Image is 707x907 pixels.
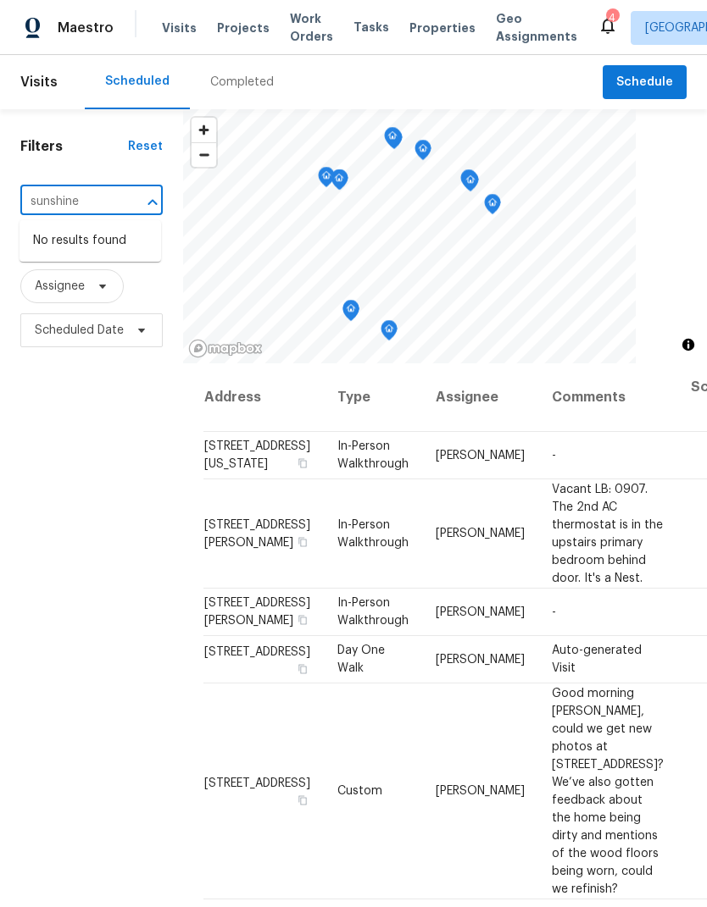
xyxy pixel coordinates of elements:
[436,653,525,665] span: [PERSON_NAME]
[616,72,673,93] span: Schedule
[162,19,197,37] span: Visits
[295,793,310,808] button: Copy Address
[295,456,310,471] button: Copy Address
[210,74,274,91] div: Completed
[337,644,385,674] span: Day One Walk
[337,440,409,470] span: In-Person Walkthrough
[58,18,114,38] span: Maestro
[422,363,538,432] th: Assignee
[678,335,699,355] button: Toggle attribution
[436,785,525,797] span: [PERSON_NAME]
[295,534,310,549] button: Copy Address
[20,189,115,215] input: Search for an address...
[141,191,164,214] button: Close
[128,138,163,156] div: Reset
[436,528,525,539] span: [PERSON_NAME]
[552,644,642,674] span: Auto-generated Visit
[381,320,398,346] div: Map marker
[337,597,409,627] span: In-Person Walkthrough
[436,449,525,461] span: [PERSON_NAME]
[484,194,501,220] div: Map marker
[203,363,324,432] th: Address
[538,363,677,432] th: Comments
[188,339,263,358] a: Mapbox homepage
[552,449,556,461] span: -
[204,645,310,657] span: [STREET_ADDRESS]
[192,143,216,167] span: Zoom out
[20,62,58,102] span: Visits
[353,21,389,33] span: Tasks
[337,785,382,797] span: Custom
[683,335,693,354] span: Toggle attribution
[384,127,401,153] div: Map marker
[204,597,310,627] span: [STREET_ADDRESS][PERSON_NAME]
[318,167,335,193] div: Map marker
[295,661,310,676] button: Copy Address
[436,606,525,617] span: [PERSON_NAME]
[409,19,476,37] span: Properties
[204,440,310,470] span: [STREET_ADDRESS][US_STATE]
[192,142,216,167] button: Zoom out
[342,300,359,326] div: Map marker
[35,322,124,339] span: Scheduled Date
[35,278,85,295] span: Assignee
[462,171,479,197] div: Map marker
[337,518,409,548] span: In-Person Walkthrough
[606,10,618,25] div: 4
[415,140,431,166] div: Map marker
[204,777,310,789] span: [STREET_ADDRESS]
[290,10,333,46] span: Work Orders
[295,612,310,628] button: Copy Address
[552,687,664,894] span: Good morning [PERSON_NAME], could we get new photos at [STREET_ADDRESS]? We’ve also gotten feedba...
[460,169,477,196] div: Map marker
[105,73,170,91] div: Scheduled
[552,606,556,617] span: -
[192,118,216,142] button: Zoom in
[331,169,348,196] div: Map marker
[217,19,270,37] span: Projects
[19,220,161,262] div: No results found
[496,10,577,46] span: Geo Assignments
[204,518,310,548] span: [STREET_ADDRESS][PERSON_NAME]
[552,483,663,583] span: Vacant LB: 0907. The 2nd AC thermostat is in the upstairs primary bedroom behind door. It's a Nest.
[603,65,687,100] button: Schedule
[20,136,128,157] h1: Filters
[324,363,422,432] th: Type
[183,109,636,363] canvas: Map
